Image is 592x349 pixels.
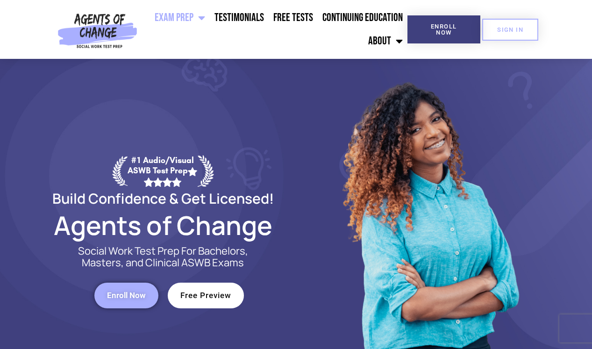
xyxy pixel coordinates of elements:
[269,6,318,29] a: Free Tests
[407,15,480,43] a: Enroll Now
[150,6,210,29] a: Exam Prep
[67,245,259,269] p: Social Work Test Prep For Bachelors, Masters, and Clinical ASWB Exams
[168,283,244,308] a: Free Preview
[141,6,407,53] nav: Menu
[364,29,407,53] a: About
[497,27,523,33] span: SIGN IN
[94,283,158,308] a: Enroll Now
[422,23,465,36] span: Enroll Now
[30,192,296,205] h2: Build Confidence & Get Licensed!
[128,155,198,186] div: #1 Audio/Visual ASWB Test Prep
[318,6,407,29] a: Continuing Education
[210,6,269,29] a: Testimonials
[30,214,296,236] h2: Agents of Change
[180,292,231,299] span: Free Preview
[107,292,146,299] span: Enroll Now
[482,19,538,41] a: SIGN IN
